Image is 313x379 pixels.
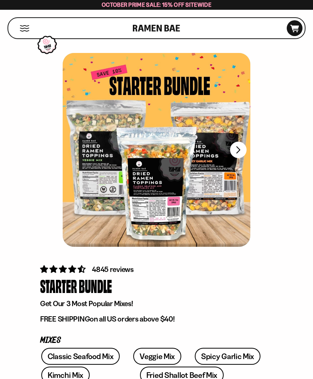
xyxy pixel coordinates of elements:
[40,314,90,323] strong: FREE SHIPPING
[102,1,211,8] span: October Prime Sale: 15% off Sitewide
[92,265,134,274] span: 4845 reviews
[40,275,77,297] div: Starter
[40,337,273,344] p: Mixes
[79,275,112,297] div: Bundle
[230,142,247,158] button: Next
[20,25,30,32] button: Mobile Menu Trigger
[133,348,181,365] a: Veggie Mix
[40,314,273,324] p: on all US orders above $40!
[41,348,120,365] a: Classic Seafood Mix
[195,348,260,365] a: Spicy Garlic Mix
[40,299,273,308] p: Get Our 3 Most Popular Mixes!
[40,264,87,274] span: 4.71 stars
